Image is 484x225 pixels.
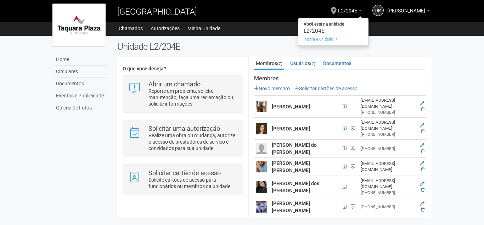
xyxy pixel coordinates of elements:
div: [PHONE_NUMBER] [361,190,414,196]
strong: Você está na unidade [298,20,368,28]
a: Solicitar uma autorização Realize uma obra ou mudança, autorize o acesso de prestadores de serviç... [128,125,237,151]
a: Membros(7) [254,58,284,70]
strong: [PERSON_NAME] do [PERSON_NAME] [272,142,317,155]
a: Documentos [54,78,107,90]
a: DP [372,5,384,16]
a: Excluir membro [421,129,424,134]
a: Excluir membro [421,107,424,112]
a: Excluir membro [421,167,424,172]
a: Solicitar cartão de acesso Solicite cartões de acesso para funcionários ou membros da unidade. [128,170,237,189]
a: Circulares [54,66,107,78]
a: Chamados [119,23,143,33]
a: Excluir membro [421,207,424,212]
div: [EMAIL_ADDRESS][DOMAIN_NAME] [361,178,414,190]
a: [PERSON_NAME] [387,9,430,15]
strong: Abrir um chamado [148,80,201,88]
a: Editar membro [420,181,424,186]
span: [GEOGRAPHIC_DATA] [117,7,197,17]
h4: O que você deseja? [123,66,243,71]
img: user.png [256,181,267,193]
img: user.png [256,123,267,134]
img: user.png [256,201,267,213]
strong: [PERSON_NAME] [PERSON_NAME] [272,200,310,213]
a: Novo membro [254,86,290,91]
span: L2/204E [338,1,357,14]
a: Editar membro [420,161,424,166]
a: Eventos e Publicidade [54,90,107,102]
img: user.png [256,101,267,112]
img: user.png [256,143,267,154]
small: (7) [277,61,282,66]
a: Home [54,54,107,66]
div: [EMAIL_ADDRESS][DOMAIN_NAME] [361,97,414,109]
a: L2/204E [338,9,362,15]
a: Editar membro [420,101,424,106]
a: Ir para a unidade [298,35,368,44]
img: user.png [256,161,267,172]
p: Realize uma obra ou mudança, autorize o acesso de prestadores de serviço e convidados para sua un... [148,132,237,151]
p: Solicite cartões de acesso para funcionários ou membros da unidade. [148,177,237,189]
div: [PHONE_NUMBER] [361,109,414,116]
a: Excluir membro [421,187,424,192]
div: L2/204E [298,28,368,33]
a: Editar membro [420,143,424,148]
a: Documentos [321,58,353,69]
div: [EMAIL_ADDRESS][DOMAIN_NAME] [361,161,414,173]
img: logo.jpg [52,4,106,46]
a: Autorizações [151,23,180,33]
a: Solicitar cartões de acesso [294,86,358,91]
div: [PHONE_NUMBER] [361,146,414,152]
strong: [PERSON_NAME] [272,126,310,132]
strong: [PERSON_NAME] [272,104,310,109]
a: Editar membro [420,123,424,128]
strong: Membros [254,75,426,82]
strong: [PERSON_NAME] [PERSON_NAME] [272,160,310,173]
div: [EMAIL_ADDRESS][DOMAIN_NAME] [361,119,414,132]
h2: Unidade L2/204E [117,41,432,52]
strong: Solicitar cartão de acesso [148,169,221,177]
strong: [PERSON_NAME] dos [PERSON_NAME] [272,181,319,193]
a: Usuários(2) [288,58,317,69]
a: Minha Unidade [187,23,220,33]
a: Abrir um chamado Reporte um problema, solicite manutenção, faça uma reclamação ou solicite inform... [128,81,237,107]
a: Galeria de Fotos [54,102,107,114]
strong: Solicitar uma autorização [148,125,220,132]
small: (2) [310,61,315,66]
p: Reporte um problema, solicite manutenção, faça uma reclamação ou solicite informações. [148,88,237,107]
a: Editar membro [420,201,424,206]
a: Excluir membro [421,149,424,154]
div: [PHONE_NUMBER] [361,132,414,138]
span: Daniele Pinheiro [387,1,425,14]
div: [PHONE_NUMBER] [361,204,414,210]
